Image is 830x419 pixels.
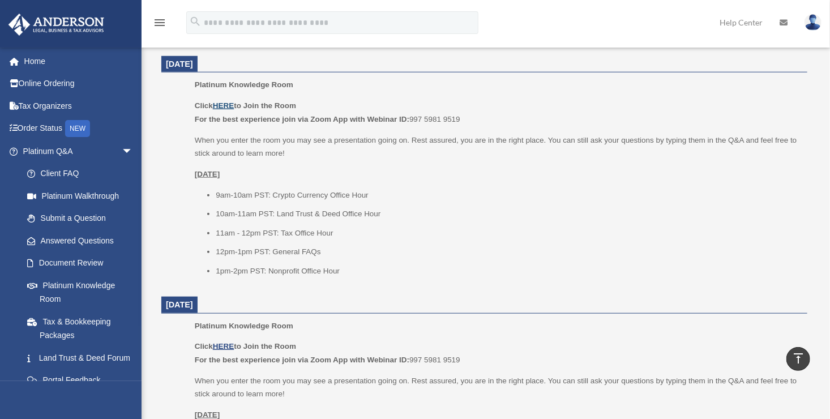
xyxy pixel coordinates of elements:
[195,342,296,350] b: Click to Join the Room
[8,95,150,117] a: Tax Organizers
[786,347,810,371] a: vertical_align_top
[16,229,150,252] a: Answered Questions
[16,185,150,207] a: Platinum Walkthrough
[213,101,234,110] a: HERE
[8,50,150,72] a: Home
[8,117,150,140] a: Order StatusNEW
[16,252,150,275] a: Document Review
[216,226,799,240] li: 11am - 12pm PST: Tax Office Hour
[8,72,150,95] a: Online Ordering
[195,322,293,330] span: Platinum Knowledge Room
[65,120,90,137] div: NEW
[805,14,822,31] img: User Pic
[213,342,234,350] a: HERE
[195,411,220,419] u: [DATE]
[195,356,409,364] b: For the best experience join via Zoom App with Webinar ID:
[216,264,799,278] li: 1pm-2pm PST: Nonprofit Office Hour
[195,374,799,401] p: When you enter the room you may see a presentation going on. Rest assured, you are in the right p...
[166,59,193,69] span: [DATE]
[195,134,799,160] p: When you enter the room you may see a presentation going on. Rest assured, you are in the right p...
[189,15,202,28] i: search
[166,300,193,309] span: [DATE]
[16,310,150,347] a: Tax & Bookkeeping Packages
[216,245,799,259] li: 12pm-1pm PST: General FAQs
[16,274,144,310] a: Platinum Knowledge Room
[792,352,805,365] i: vertical_align_top
[122,140,144,163] span: arrow_drop_down
[195,340,799,366] p: 997 5981 9519
[16,163,150,185] a: Client FAQ
[153,20,166,29] a: menu
[16,347,150,369] a: Land Trust & Deed Forum
[195,80,293,89] span: Platinum Knowledge Room
[195,99,799,126] p: 997 5981 9519
[195,101,296,110] b: Click to Join the Room
[16,207,150,230] a: Submit a Question
[195,170,220,178] u: [DATE]
[16,369,150,392] a: Portal Feedback
[153,16,166,29] i: menu
[8,140,150,163] a: Platinum Q&Aarrow_drop_down
[5,14,108,36] img: Anderson Advisors Platinum Portal
[216,207,799,221] li: 10am-11am PST: Land Trust & Deed Office Hour
[195,115,409,123] b: For the best experience join via Zoom App with Webinar ID:
[216,189,799,202] li: 9am-10am PST: Crypto Currency Office Hour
